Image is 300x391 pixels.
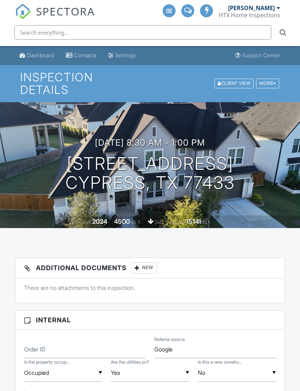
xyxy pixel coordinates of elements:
a: Dashboard [17,49,57,62]
div: HTX Home Inspections [219,12,280,19]
div: Support Center [242,52,281,58]
div: [PERSON_NAME] [228,4,275,12]
span: Lot Size [170,219,185,225]
input: Search everything... [14,25,271,40]
label: Are the utilities on? [111,359,149,365]
label: Is the property occupied or vacant? [24,359,70,365]
h1: Inspection Details [20,71,280,96]
span: SPECTORA [36,4,95,19]
label: Order ID [24,345,45,353]
h3: Additional Documents [15,258,285,278]
div: New [131,262,157,274]
h3: [DATE] 8:30 am - 1:00 pm [95,138,205,147]
label: Is this a new construction home? [198,359,242,365]
a: Contacts [63,49,100,62]
span: slab [155,219,163,225]
a: Support Center [232,49,283,62]
div: 2024 [92,218,107,225]
a: Settings [105,49,139,62]
span: sq. ft. [131,219,141,225]
div: Contacts [74,52,97,58]
img: The Best Home Inspection Software - Spectora [15,4,31,19]
p: There are no attachments to this inspection. [24,284,276,292]
h3: Internal [15,311,285,329]
a: Client View [214,81,255,86]
div: Client View [214,79,254,88]
span: Built [83,219,91,225]
div: More [256,79,279,88]
span: sq.ft. [202,219,211,225]
div: 4500 [114,218,130,225]
div: Dashboard [27,52,54,58]
a: SPECTORA [15,10,95,25]
div: 15141 [186,218,201,225]
label: Referral source [154,336,185,343]
div: Settings [115,52,136,58]
h1: [STREET_ADDRESS] Cypress, TX 77433 [65,154,235,192]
